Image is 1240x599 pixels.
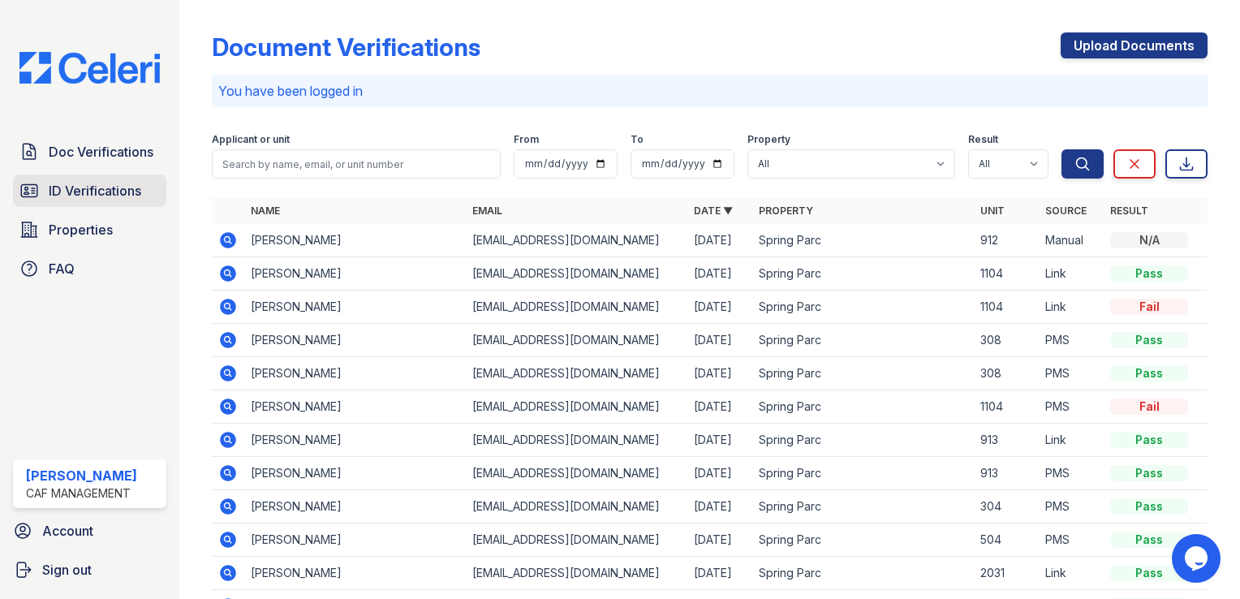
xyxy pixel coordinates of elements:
[752,424,974,457] td: Spring Parc
[251,205,280,217] a: Name
[1110,205,1148,217] a: Result
[974,524,1039,557] td: 504
[687,357,752,390] td: [DATE]
[212,32,480,62] div: Document Verifications
[244,524,466,557] td: [PERSON_NAME]
[752,357,974,390] td: Spring Parc
[687,457,752,490] td: [DATE]
[1110,265,1188,282] div: Pass
[631,133,644,146] label: To
[974,457,1039,490] td: 913
[687,257,752,291] td: [DATE]
[218,81,1201,101] p: You have been logged in
[466,390,687,424] td: [EMAIL_ADDRESS][DOMAIN_NAME]
[1110,532,1188,548] div: Pass
[752,557,974,590] td: Spring Parc
[1110,465,1188,481] div: Pass
[472,205,502,217] a: Email
[6,554,173,586] a: Sign out
[1045,205,1087,217] a: Source
[752,524,974,557] td: Spring Parc
[244,357,466,390] td: [PERSON_NAME]
[1039,557,1104,590] td: Link
[1172,534,1224,583] iframe: chat widget
[42,521,93,541] span: Account
[466,557,687,590] td: [EMAIL_ADDRESS][DOMAIN_NAME]
[974,324,1039,357] td: 308
[687,424,752,457] td: [DATE]
[244,390,466,424] td: [PERSON_NAME]
[13,213,166,246] a: Properties
[1110,232,1188,248] div: N/A
[49,220,113,239] span: Properties
[687,291,752,324] td: [DATE]
[212,149,501,179] input: Search by name, email, or unit number
[1039,457,1104,490] td: PMS
[466,524,687,557] td: [EMAIL_ADDRESS][DOMAIN_NAME]
[974,490,1039,524] td: 304
[974,224,1039,257] td: 912
[752,490,974,524] td: Spring Parc
[42,560,92,580] span: Sign out
[6,515,173,547] a: Account
[244,424,466,457] td: [PERSON_NAME]
[1039,490,1104,524] td: PMS
[752,457,974,490] td: Spring Parc
[687,557,752,590] td: [DATE]
[244,291,466,324] td: [PERSON_NAME]
[1039,324,1104,357] td: PMS
[466,490,687,524] td: [EMAIL_ADDRESS][DOMAIN_NAME]
[974,557,1039,590] td: 2031
[687,390,752,424] td: [DATE]
[1039,224,1104,257] td: Manual
[1039,390,1104,424] td: PMS
[466,291,687,324] td: [EMAIL_ADDRESS][DOMAIN_NAME]
[6,52,173,84] img: CE_Logo_Blue-a8612792a0a2168367f1c8372b55b34899dd931a85d93a1a3d3e32e68fde9ad4.png
[1110,299,1188,315] div: Fail
[466,357,687,390] td: [EMAIL_ADDRESS][DOMAIN_NAME]
[974,357,1039,390] td: 308
[244,257,466,291] td: [PERSON_NAME]
[1039,424,1104,457] td: Link
[687,324,752,357] td: [DATE]
[980,205,1005,217] a: Unit
[244,490,466,524] td: [PERSON_NAME]
[49,259,75,278] span: FAQ
[466,257,687,291] td: [EMAIL_ADDRESS][DOMAIN_NAME]
[747,133,790,146] label: Property
[974,424,1039,457] td: 913
[752,291,974,324] td: Spring Parc
[687,224,752,257] td: [DATE]
[694,205,733,217] a: Date ▼
[1110,399,1188,415] div: Fail
[687,490,752,524] td: [DATE]
[1039,357,1104,390] td: PMS
[49,181,141,200] span: ID Verifications
[466,224,687,257] td: [EMAIL_ADDRESS][DOMAIN_NAME]
[212,133,290,146] label: Applicant or unit
[1110,432,1188,448] div: Pass
[26,485,137,502] div: CAF Management
[1039,291,1104,324] td: Link
[514,133,539,146] label: From
[1039,524,1104,557] td: PMS
[26,466,137,485] div: [PERSON_NAME]
[244,324,466,357] td: [PERSON_NAME]
[752,324,974,357] td: Spring Parc
[13,136,166,168] a: Doc Verifications
[13,175,166,207] a: ID Verifications
[687,524,752,557] td: [DATE]
[244,224,466,257] td: [PERSON_NAME]
[1110,565,1188,581] div: Pass
[1061,32,1208,58] a: Upload Documents
[974,390,1039,424] td: 1104
[1039,257,1104,291] td: Link
[752,257,974,291] td: Spring Parc
[752,390,974,424] td: Spring Parc
[974,257,1039,291] td: 1104
[13,252,166,285] a: FAQ
[49,142,153,162] span: Doc Verifications
[1110,365,1188,381] div: Pass
[759,205,813,217] a: Property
